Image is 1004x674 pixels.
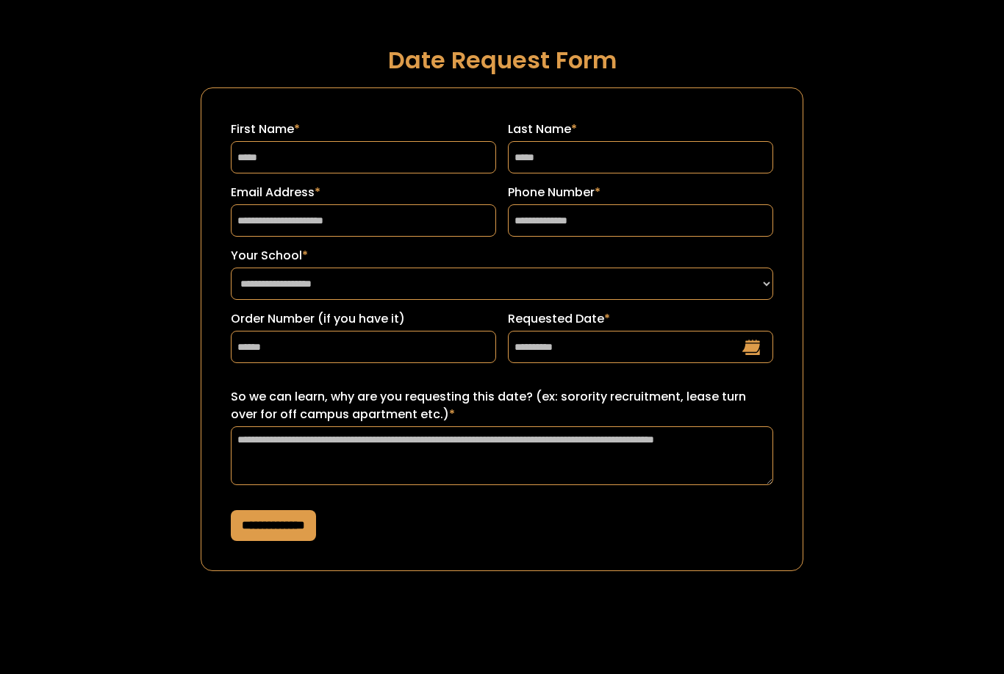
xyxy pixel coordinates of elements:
[508,310,773,328] label: Requested Date
[231,388,773,423] label: So we can learn, why are you requesting this date? (ex: sorority recruitment, lease turn over for...
[201,87,803,571] form: Request a Date Form
[508,184,773,201] label: Phone Number
[231,184,496,201] label: Email Address
[201,47,803,73] h1: Date Request Form
[508,121,773,138] label: Last Name
[231,310,496,328] label: Order Number (if you have it)
[231,121,496,138] label: First Name
[231,247,773,265] label: Your School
